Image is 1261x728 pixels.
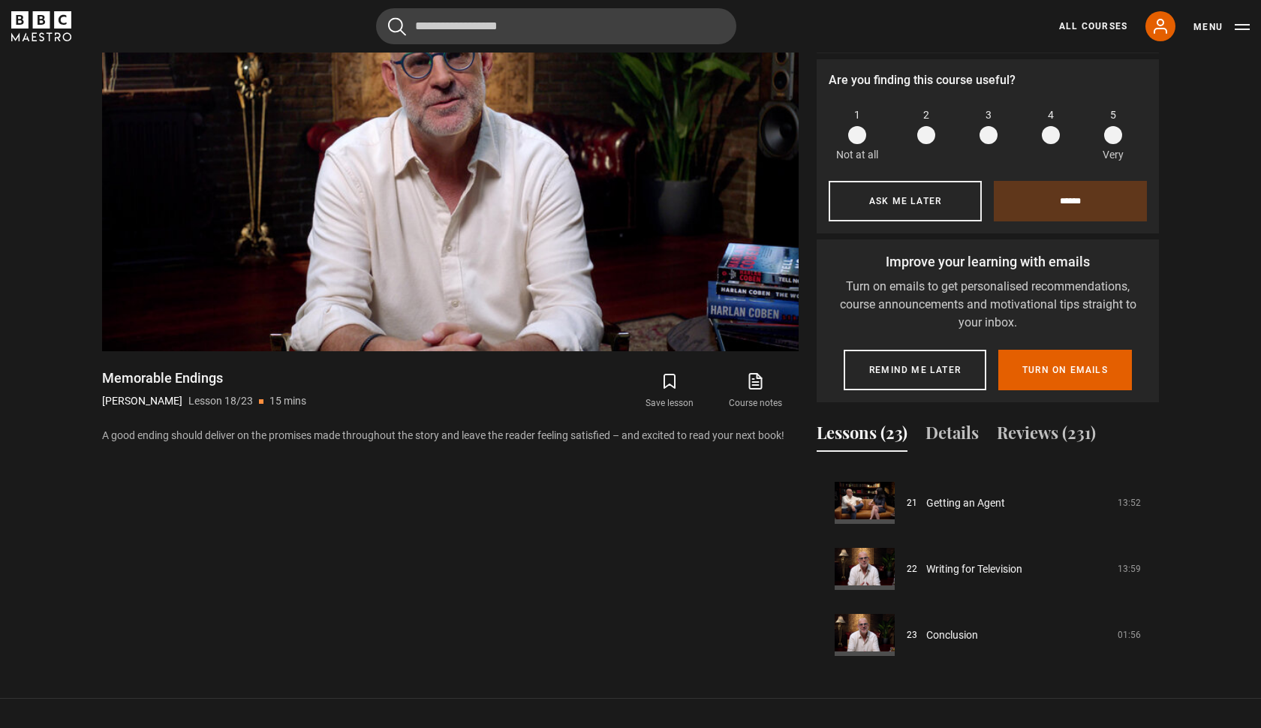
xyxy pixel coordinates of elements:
[102,393,182,409] p: [PERSON_NAME]
[1098,147,1127,163] p: Very
[925,420,979,452] button: Details
[844,350,986,390] button: Remind me later
[829,71,1147,89] p: Are you finding this course useful?
[269,393,306,409] p: 15 mins
[926,561,1022,577] a: Writing for Television
[388,17,406,36] button: Submit the search query
[829,181,982,221] button: Ask me later
[829,278,1147,332] p: Turn on emails to get personalised recommendations, course announcements and motivational tips st...
[829,251,1147,272] p: Improve your learning with emails
[923,107,929,123] span: 2
[1193,20,1250,35] button: Toggle navigation
[102,369,306,387] h1: Memorable Endings
[836,147,878,163] p: Not at all
[188,393,253,409] p: Lesson 18/23
[11,11,71,41] svg: BBC Maestro
[817,420,907,452] button: Lessons (23)
[997,420,1096,452] button: Reviews (231)
[1059,20,1127,33] a: All Courses
[926,495,1005,511] a: Getting an Agent
[998,350,1132,390] button: Turn on emails
[102,428,799,444] p: A good ending should deliver on the promises made throughout the story and leave the reader feeli...
[1110,107,1116,123] span: 5
[713,369,799,413] a: Course notes
[854,107,860,123] span: 1
[1048,107,1054,123] span: 4
[926,627,978,643] a: Conclusion
[627,369,712,413] button: Save lesson
[376,8,736,44] input: Search
[986,107,992,123] span: 3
